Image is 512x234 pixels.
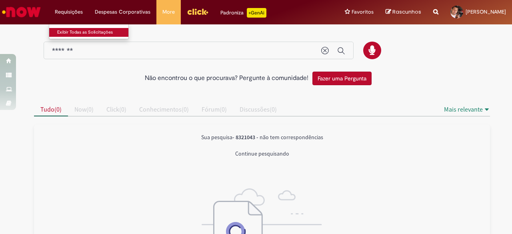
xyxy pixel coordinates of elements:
[392,8,421,16] span: Rascunhos
[247,8,266,18] p: +GenAi
[466,8,506,15] span: [PERSON_NAME]
[1,4,42,20] img: ServiceNow
[386,8,421,16] a: Rascunhos
[145,75,308,82] h2: Não encontrou o que procurava? Pergunte à comunidade!
[352,8,374,16] span: Favoritos
[187,6,208,18] img: click_logo_yellow_360x200.png
[49,24,129,39] ul: Requisições
[49,28,137,37] a: Exibir Todas as Solicitações
[220,8,266,18] div: Padroniza
[55,8,83,16] span: Requisições
[162,8,175,16] span: More
[95,8,150,16] span: Despesas Corporativas
[312,72,372,85] button: Fazer uma Pergunta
